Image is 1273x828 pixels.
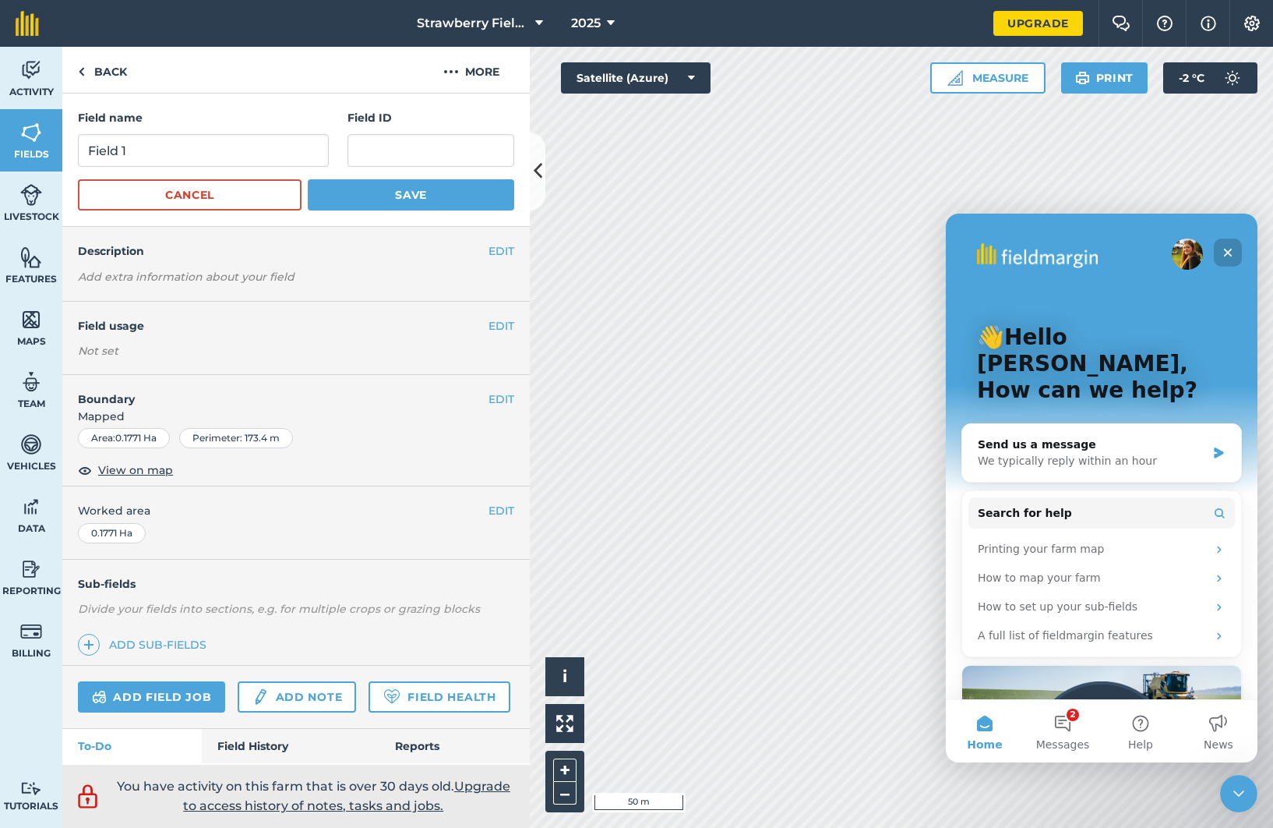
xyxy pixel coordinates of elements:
img: svg+xml;base64,PD94bWwgdmVyc2lvbj0iMS4wIiBlbmNvZGluZz0idXRmLTgiPz4KPCEtLSBHZW5lcmF0b3I6IEFkb2JlIE... [20,495,42,518]
img: svg+xml;base64,PHN2ZyB4bWxucz0iaHR0cDovL3d3dy53My5vcmcvMjAwMC9zdmciIHdpZHRoPSI1NiIgaGVpZ2h0PSI2MC... [20,121,42,144]
em: Divide your fields into sections, e.g. for multiple crops or grazing blocks [78,602,480,616]
img: A question mark icon [1155,16,1174,31]
button: Satellite (Azure) [561,62,711,94]
div: Area : 0.1771 Ha [78,428,170,448]
a: Add sub-fields [78,634,213,656]
img: svg+xml;base64,PHN2ZyB4bWxucz0iaHR0cDovL3d3dy53My5vcmcvMjAwMC9zdmciIHdpZHRoPSIxNCIgaGVpZ2h0PSIyNC... [83,635,94,654]
img: svg+xml;base64,PHN2ZyB4bWxucz0iaHR0cDovL3d3dy53My5vcmcvMjAwMC9zdmciIHdpZHRoPSI5IiBoZWlnaHQ9IjI0Ii... [78,62,85,81]
a: Reports [379,729,530,763]
span: 2025 [571,14,601,33]
button: + [553,759,577,782]
img: svg+xml;base64,PHN2ZyB4bWxucz0iaHR0cDovL3d3dy53My5vcmcvMjAwMC9zdmciIHdpZHRoPSI1NiIgaGVpZ2h0PSI2MC... [20,308,42,331]
p: You have activity on this farm that is over 30 days old. [109,777,518,816]
img: svg+xml;base64,PD94bWwgdmVyc2lvbj0iMS4wIiBlbmNvZGluZz0idXRmLTgiPz4KPCEtLSBHZW5lcmF0b3I6IEFkb2JlIE... [20,58,42,82]
img: svg+xml;base64,PD94bWwgdmVyc2lvbj0iMS4wIiBlbmNvZGluZz0idXRmLTgiPz4KPCEtLSBHZW5lcmF0b3I6IEFkb2JlIE... [20,781,42,796]
img: svg+xml;base64,PD94bWwgdmVyc2lvbj0iMS4wIiBlbmNvZGluZz0idXRmLTgiPz4KPCEtLSBHZW5lcmF0b3I6IEFkb2JlIE... [74,782,101,811]
button: More [413,47,530,93]
button: Print [1061,62,1148,94]
img: svg+xml;base64,PHN2ZyB4bWxucz0iaHR0cDovL3d3dy53My5vcmcvMjAwMC9zdmciIHdpZHRoPSIyMCIgaGVpZ2h0PSIyNC... [443,62,459,81]
span: Worked area [78,502,514,519]
h4: Field name [78,109,329,126]
a: Field Health [368,681,510,713]
img: svg+xml;base64,PHN2ZyB4bWxucz0iaHR0cDovL3d3dy53My5vcmcvMjAwMC9zdmciIHdpZHRoPSIxOCIgaGVpZ2h0PSIyNC... [78,461,92,479]
img: svg+xml;base64,PD94bWwgdmVyc2lvbj0iMS4wIiBlbmNvZGluZz0idXRmLTgiPz4KPCEtLSBHZW5lcmF0b3I6IEFkb2JlIE... [20,557,42,581]
span: i [562,667,567,686]
img: A cog icon [1243,16,1261,31]
img: Two speech bubbles overlapping with the left bubble in the forefront [1112,16,1130,31]
img: svg+xml;base64,PD94bWwgdmVyc2lvbj0iMS4wIiBlbmNvZGluZz0idXRmLTgiPz4KPCEtLSBHZW5lcmF0b3I6IEFkb2JlIE... [92,688,107,706]
button: i [545,657,584,696]
button: Measure [930,62,1046,94]
button: – [553,782,577,805]
img: svg+xml;base64,PD94bWwgdmVyc2lvbj0iMS4wIiBlbmNvZGluZz0idXRmLTgiPz4KPCEtLSBHZW5lcmF0b3I6IEFkb2JlIE... [252,688,269,706]
iframe: Intercom live chat [1220,775,1257,812]
button: Save [308,179,514,211]
img: svg+xml;base64,PHN2ZyB4bWxucz0iaHR0cDovL3d3dy53My5vcmcvMjAwMC9zdmciIHdpZHRoPSIxOSIgaGVpZ2h0PSIyNC... [1075,69,1090,87]
span: -2 ° C [1179,62,1204,94]
a: Upgrade [993,11,1083,36]
span: View on map [98,462,173,479]
h4: Description [78,242,514,260]
h4: Sub-fields [62,575,530,593]
img: Ruler icon [947,70,963,86]
a: Add note [238,681,356,713]
a: Add field job [78,681,225,713]
h4: Field ID [347,109,514,126]
img: svg+xml;base64,PD94bWwgdmVyc2lvbj0iMS4wIiBlbmNvZGluZz0idXRmLTgiPz4KPCEtLSBHZW5lcmF0b3I6IEFkb2JlIE... [1217,62,1248,94]
img: svg+xml;base64,PD94bWwgdmVyc2lvbj0iMS4wIiBlbmNvZGluZz0idXRmLTgiPz4KPCEtLSBHZW5lcmF0b3I6IEFkb2JlIE... [20,183,42,207]
h4: Field usage [78,317,488,334]
a: Back [62,47,143,93]
img: svg+xml;base64,PHN2ZyB4bWxucz0iaHR0cDovL3d3dy53My5vcmcvMjAwMC9zdmciIHdpZHRoPSIxNyIgaGVpZ2h0PSIxNy... [1201,14,1216,33]
h4: Boundary [62,375,488,408]
iframe: Intercom live chat [946,214,1257,763]
button: View on map [78,461,173,479]
a: Field History [202,729,379,763]
button: Cancel [78,179,301,211]
em: Add extra information about your field [78,270,294,284]
div: Perimeter : 173.4 m [179,428,293,448]
img: svg+xml;base64,PD94bWwgdmVyc2lvbj0iMS4wIiBlbmNvZGluZz0idXRmLTgiPz4KPCEtLSBHZW5lcmF0b3I6IEFkb2JlIE... [20,370,42,394]
a: To-Do [62,729,202,763]
div: 0.1771 Ha [78,523,146,543]
img: Four arrows, one pointing top left, one top right, one bottom right and the last bottom left [556,715,573,732]
button: -2 °C [1163,62,1257,94]
div: Not set [78,343,514,359]
button: EDIT [488,391,514,408]
button: EDIT [488,317,514,334]
img: svg+xml;base64,PD94bWwgdmVyc2lvbj0iMS4wIiBlbmNvZGluZz0idXRmLTgiPz4KPCEtLSBHZW5lcmF0b3I6IEFkb2JlIE... [20,433,42,456]
span: Mapped [62,408,530,425]
img: fieldmargin Logo [16,11,39,36]
img: svg+xml;base64,PHN2ZyB4bWxucz0iaHR0cDovL3d3dy53My5vcmcvMjAwMC9zdmciIHdpZHRoPSI1NiIgaGVpZ2h0PSI2MC... [20,246,42,269]
button: EDIT [488,242,514,260]
img: svg+xml;base64,PD94bWwgdmVyc2lvbj0iMS4wIiBlbmNvZGluZz0idXRmLTgiPz4KPCEtLSBHZW5lcmF0b3I6IEFkb2JlIE... [20,620,42,643]
span: Strawberry Fields [417,14,529,33]
button: EDIT [488,502,514,519]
